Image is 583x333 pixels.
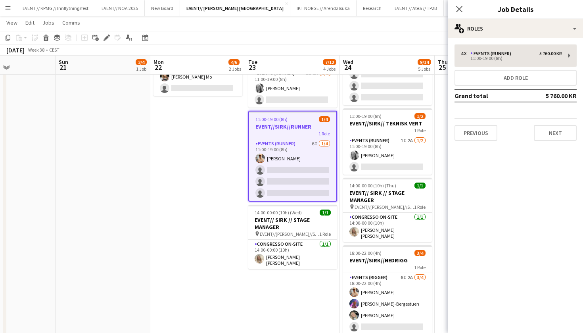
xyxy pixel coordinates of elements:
app-card-role: Congresso On-site1/114:00-00:00 (10h)[PERSON_NAME] [PERSON_NAME] [343,213,432,242]
span: 1 Role [414,264,426,270]
span: 1/2 [414,113,426,119]
app-card-role: Events (Driver)1A1/208:00-20:00 (12h)[PERSON_NAME] Mo [153,58,242,96]
span: 7/12 [323,59,336,65]
app-job-card: 11:00-19:00 (8h)1/2EVENT//SIRK// TEKNISK VERT1 RoleEvents (Runner)1I2A1/211:00-19:00 (8h)[PERSON_... [343,108,432,175]
div: 11:00-19:00 (8h) [461,56,562,60]
button: Previous [455,125,497,141]
span: 23 [247,63,257,72]
app-card-role: Congresso On-site1/114:00-00:00 (10h)[PERSON_NAME] [PERSON_NAME] [248,240,337,269]
span: 2/4 [136,59,147,65]
span: Edit [25,19,35,26]
div: Roles [448,19,583,38]
span: Sun [59,58,68,65]
h3: EVENT//SIRK//RUNNER [249,123,336,130]
span: 11:00-19:00 (8h) [349,113,382,119]
span: 3/4 [414,250,426,256]
div: 5 Jobs [418,66,431,72]
div: 4 x [461,51,470,56]
a: Comms [59,17,83,28]
span: 1 Role [414,127,426,133]
td: Grand total [455,89,527,102]
span: EVENT//[PERSON_NAME]//STAGE MANAGER [355,204,414,210]
span: 11:00-19:00 (8h) [255,116,288,122]
span: 1/4 [319,116,330,122]
span: 14:00-00:00 (10h) (Wed) [255,210,302,216]
button: Next [534,125,577,141]
span: Wed [343,58,353,65]
button: EVENT// [PERSON_NAME] [GEOGRAPHIC_DATA] [180,0,290,16]
span: 1 Role [414,204,426,210]
h3: EVENT//SIRK//NEDRIGG [343,257,432,264]
div: CEST [49,47,59,53]
button: EVENT // Atea Community 2025 [444,0,520,16]
button: EVENT // Atea // TP2B [388,0,444,16]
span: Tue [248,58,257,65]
app-card-role: Events (Runner)6I1/411:00-19:00 (8h)[PERSON_NAME] [249,139,336,201]
span: 18:00-22:00 (4h) [349,250,382,256]
span: 21 [58,63,68,72]
span: 14:00-00:00 (10h) (Thu) [349,183,396,189]
app-job-card: 11:00-19:00 (8h)1/4EVENT//SIRK//RUNNER1 RoleEvents (Runner)6I1/411:00-19:00 (8h)[PERSON_NAME] [248,111,337,202]
h3: EVENT//SIRK// TEKNISK VERT [343,120,432,127]
button: EVENT// NOA 2025 [95,0,145,16]
span: 22 [152,63,164,72]
h3: EVENT// SIRK // STAGE MANAGER [343,189,432,204]
app-card-role: Events (Runner)1I2A1/211:00-19:00 (8h)[PERSON_NAME] [343,136,432,175]
span: EVENT//[PERSON_NAME]//STAGE MANAGER [260,231,319,237]
span: Week 38 [26,47,46,53]
h3: EVENT// SIRK // STAGE MANAGER [248,216,337,231]
span: 4/6 [228,59,240,65]
h3: Job Details [448,4,583,14]
div: Events (Runner) [470,51,514,56]
div: 1 Job [136,66,146,72]
a: Jobs [39,17,58,28]
span: 1/1 [320,210,331,216]
a: View [3,17,21,28]
button: IKT NORGE // Arendalsuka [290,0,357,16]
div: 5 760.00 KR [539,51,562,56]
div: 2 Jobs [229,66,241,72]
span: Jobs [42,19,54,26]
button: EVENT // KPMG // Innflytningsfest [16,0,95,16]
app-card-role: Events (Runner)1I2A1/211:00-19:00 (8h)[PERSON_NAME] [248,69,337,108]
td: 5 760.00 KR [527,89,577,102]
div: [DATE] [6,46,25,54]
span: View [6,19,17,26]
span: Comms [62,19,80,26]
span: Thu [438,58,448,65]
app-job-card: 14:00-00:00 (10h) (Thu)1/1EVENT// SIRK // STAGE MANAGER EVENT//[PERSON_NAME]//STAGE MANAGER1 Role... [343,178,432,242]
span: 25 [437,63,448,72]
button: Research [357,0,388,16]
a: Edit [22,17,38,28]
app-job-card: 14:00-00:00 (10h) (Wed)1/1EVENT// SIRK // STAGE MANAGER EVENT//[PERSON_NAME]//STAGE MANAGER1 Role... [248,205,337,269]
span: 24 [342,63,353,72]
button: Add role [455,70,577,86]
span: 1/1 [414,183,426,189]
span: 1 Role [319,231,331,237]
button: New Board [145,0,180,16]
div: 4 Jobs [323,66,336,72]
span: Mon [153,58,164,65]
span: 1 Role [318,131,330,137]
span: 9/14 [418,59,431,65]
